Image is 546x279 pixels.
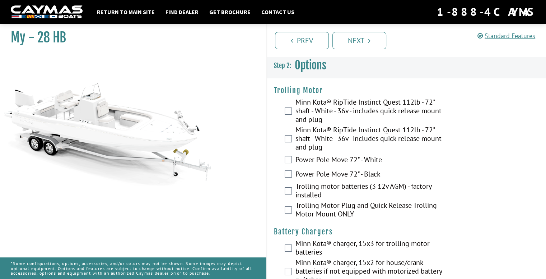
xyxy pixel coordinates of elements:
label: Power Pole Move 72" - White [295,155,446,166]
a: Return to main site [93,7,158,17]
label: Power Pole Move 72" - Black [295,170,446,180]
label: Minn Kota® RipTide Instinct Quest 112lb - 72" shaft - White - 36v - includes quick release mount ... [295,98,446,125]
div: 1-888-4CAYMAS [437,4,535,20]
a: Get Brochure [206,7,254,17]
a: Prev [275,32,329,49]
p: *Some configurations, options, accessories, and/or colors may not be shown. Some images may depic... [11,257,255,279]
h4: Trolling Motor [274,86,539,95]
img: white-logo-c9c8dbefe5ff5ceceb0f0178aa75bf4bb51f6bca0971e226c86eb53dfe498488.png [11,5,83,19]
a: Standard Features [477,32,535,40]
h4: Battery Chargers [274,227,539,236]
label: Minn Kota® RipTide Instinct Quest 112lb - 72" shaft - White - 36v - includes quick release mount ... [295,125,446,153]
a: Next [332,32,386,49]
a: Find Dealer [162,7,202,17]
label: Minn Kota® charger, 15x3 for trolling motor batteries [295,239,446,258]
label: Trolling motor batteries (3 12v AGM) - factory installed [295,182,446,201]
a: Contact Us [258,7,298,17]
h1: My - 28 HB [11,29,248,46]
label: Trolling Motor Plug and Quick Release Trolling Motor Mount ONLY [295,201,446,220]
